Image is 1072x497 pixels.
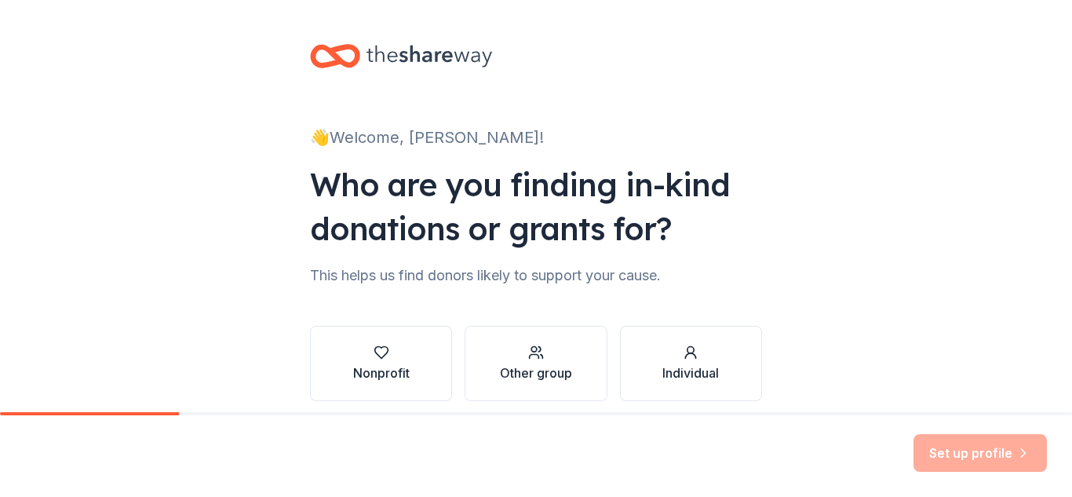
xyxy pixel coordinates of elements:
div: This helps us find donors likely to support your cause. [310,263,762,288]
button: Other group [465,326,607,401]
div: Other group [500,364,572,382]
div: 👋 Welcome, [PERSON_NAME]! [310,125,762,150]
button: Individual [620,326,762,401]
div: Individual [662,364,719,382]
div: Who are you finding in-kind donations or grants for? [310,163,762,250]
button: Nonprofit [310,326,452,401]
div: Nonprofit [353,364,410,382]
